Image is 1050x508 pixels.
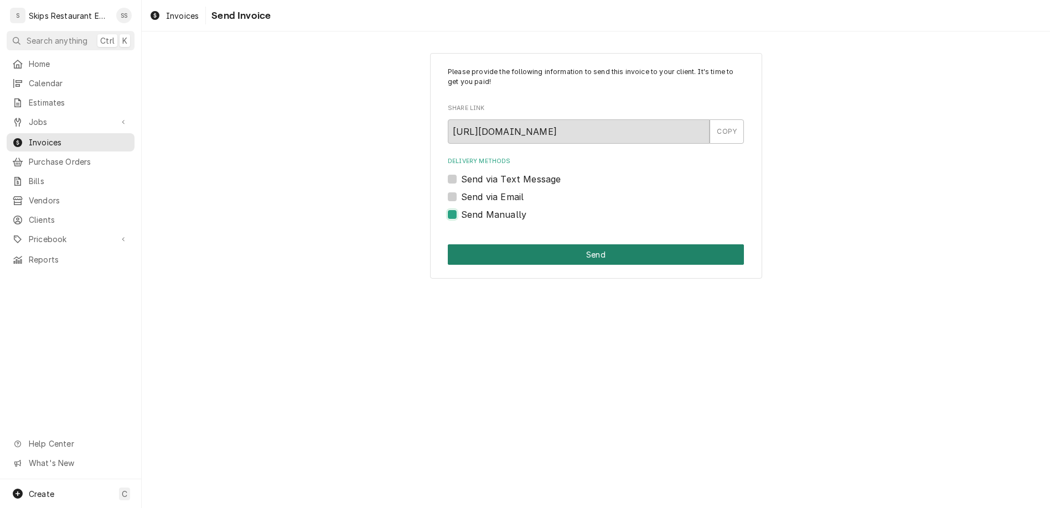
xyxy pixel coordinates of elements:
span: Reports [29,254,129,265]
a: Purchase Orders [7,153,135,171]
div: S [10,8,25,23]
span: Estimates [29,97,129,108]
a: Home [7,55,135,73]
span: Jobs [29,116,112,128]
span: Clients [29,214,129,226]
button: Send [448,244,744,265]
a: Clients [7,211,135,229]
a: Go to Help Center [7,434,135,453]
span: Send Invoice [208,8,271,23]
a: Invoices [145,7,203,25]
a: Bills [7,172,135,190]
span: Help Center [29,438,128,449]
a: Estimates [7,93,135,112]
span: Purchase Orders [29,156,129,167]
div: Skips Restaurant Equipment [29,10,110,22]
div: Invoice Send [430,53,762,279]
div: Button Group Row [448,244,744,265]
label: Send Manually [461,208,526,221]
span: Vendors [29,195,129,206]
a: Go to What's New [7,454,135,472]
span: Home [29,58,129,70]
div: Share Link [448,104,744,143]
label: Send via Email [461,190,524,203]
span: Pricebook [29,233,112,245]
a: Calendar [7,74,135,92]
label: Send via Text Message [461,172,561,186]
a: Vendors [7,191,135,210]
label: Delivery Methods [448,157,744,166]
span: What's New [29,457,128,469]
a: Go to Jobs [7,113,135,131]
button: Search anythingCtrlK [7,31,135,50]
span: Create [29,489,54,499]
span: Ctrl [100,35,115,46]
a: Reports [7,250,135,269]
button: COPY [710,119,744,144]
p: Please provide the following information to send this invoice to your client. It's time to get yo... [448,67,744,87]
div: Button Group [448,244,744,265]
span: K [122,35,127,46]
span: Bills [29,175,129,187]
div: Shan Skipper's Avatar [116,8,132,23]
label: Share Link [448,104,744,113]
div: Invoice Send Form [448,67,744,221]
span: Search anything [27,35,87,46]
div: Delivery Methods [448,157,744,221]
span: Invoices [29,137,129,148]
span: Invoices [166,10,199,22]
a: Go to Pricebook [7,230,135,248]
span: C [122,488,127,500]
span: Calendar [29,77,129,89]
a: Invoices [7,133,135,151]
div: SS [116,8,132,23]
